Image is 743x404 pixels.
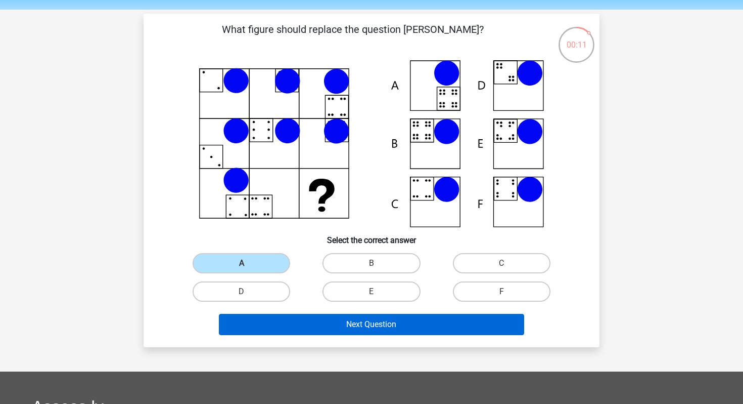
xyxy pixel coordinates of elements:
[453,281,550,302] label: F
[193,281,290,302] label: D
[322,253,420,273] label: B
[160,227,583,245] h6: Select the correct answer
[322,281,420,302] label: E
[160,22,545,52] p: What figure should replace the question [PERSON_NAME]?
[453,253,550,273] label: C
[558,26,595,51] div: 00:11
[219,314,525,335] button: Next Question
[193,253,290,273] label: A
